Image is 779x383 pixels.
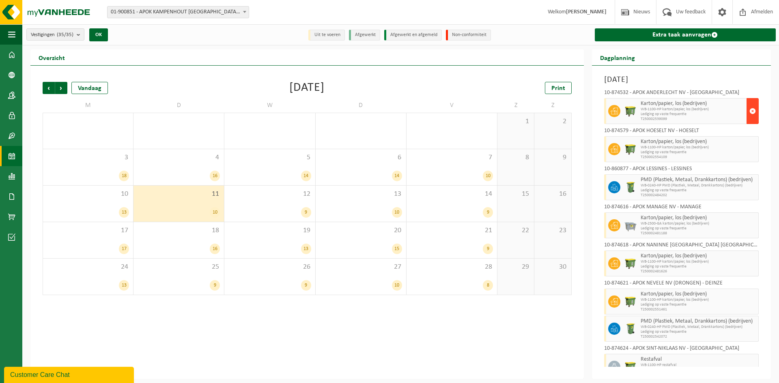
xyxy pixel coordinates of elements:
td: W [224,98,315,113]
span: 6 [320,153,402,162]
span: 7 [411,153,493,162]
span: Lediging op vaste frequentie [641,226,756,231]
span: Karton/papier, los (bedrijven) [641,215,756,221]
span: 8 [501,153,530,162]
span: 10 [47,190,129,199]
span: Vorige [43,82,55,94]
span: 30 [538,263,567,272]
div: 9 [210,280,220,291]
div: 9 [483,244,493,254]
span: WB-2500-GA karton/papier, los (bedrijven) [641,221,756,226]
img: WB-1100-HPE-GN-51 [624,361,637,373]
div: 13 [119,207,129,218]
button: Vestigingen(35/35) [26,28,84,41]
img: WB-1100-HPE-GN-50 [624,295,637,308]
span: T250002484202 [641,193,756,198]
span: 01-900851 - APOK KAMPENHOUT NV - KAMPENHOUT [108,6,249,18]
span: Restafval [641,356,756,363]
span: T250002554109 [641,155,756,160]
li: Afgewerkt en afgemeld [384,30,442,41]
span: 18 [138,226,220,235]
span: Lediging op vaste frequentie [641,330,756,334]
span: WB-0240-HP PMD (Plastiek, Metaal, Drankkartons) (bedrijven) [641,325,756,330]
span: Karton/papier, los (bedrijven) [641,253,756,259]
div: 10-874579 - APOK HOESELT NV - HOESELT [604,128,759,136]
span: T250002481188 [641,231,756,236]
div: 10-874621 - APOK NEVELE NV (DRONGEN) - DEINZE [604,280,759,289]
span: 25 [138,263,220,272]
span: T250002542072 [641,334,756,339]
a: Extra taak aanvragen [595,28,776,41]
td: V [407,98,497,113]
span: T250002551461 [641,307,756,312]
span: 24 [47,263,129,272]
div: 10-874624 - APOK SINT-NIKLAAS NV - [GEOGRAPHIC_DATA] [604,346,759,354]
div: 9 [483,207,493,218]
img: WB-2500-GAL-GY-04 [624,219,637,231]
img: WB-1100-HPE-GN-51 [624,105,637,117]
div: 10 [483,171,493,181]
span: Lediging op vaste frequentie [641,188,756,193]
span: 22 [501,226,530,235]
button: OK [89,28,108,41]
span: WB-1100-HP karton/papier, los (bedrijven) [641,145,756,150]
div: 10 [210,207,220,218]
span: Volgende [55,82,67,94]
div: 8 [483,280,493,291]
span: 29 [501,263,530,272]
div: 15 [392,244,402,254]
span: WB-1100-HP karton/papier, los (bedrijven) [641,297,756,302]
span: 15 [501,190,530,199]
div: 9 [301,207,311,218]
span: Lediging op vaste frequentie [641,150,756,155]
td: M [43,98,133,113]
span: 12 [228,190,311,199]
span: Lediging op vaste frequentie [641,264,756,269]
span: 9 [538,153,567,162]
h2: Dagplanning [592,49,643,65]
img: WB-1100-HPE-GN-50 [624,257,637,270]
div: [DATE] [289,82,325,94]
span: WB-1100-HP restafval [641,363,756,368]
span: 3 [47,153,129,162]
span: WB-1100-HP karton/papier, los (bedrijven) [641,107,745,112]
iframe: chat widget [4,365,136,383]
span: 13 [320,190,402,199]
div: 16 [210,244,220,254]
span: Karton/papier, los (bedrijven) [641,139,756,145]
td: Z [534,98,571,113]
span: 4 [138,153,220,162]
img: WB-0240-HPE-GN-50 [624,181,637,193]
span: 20 [320,226,402,235]
div: 10-874532 - APOK ANDERLECHT NV - [GEOGRAPHIC_DATA] [604,90,759,98]
td: D [316,98,407,113]
div: 10-860877 - APOK LESSINES - LESSINES [604,166,759,174]
span: 23 [538,226,567,235]
span: 11 [138,190,220,199]
span: Vestigingen [31,29,73,41]
span: WB-0240-HP PMD (Plastiek, Metaal, Drankkartons) (bedrijven) [641,183,756,188]
li: Afgewerkt [349,30,380,41]
span: Karton/papier, los (bedrijven) [641,291,756,297]
span: Lediging op vaste frequentie [641,112,745,117]
span: PMD (Plastiek, Metaal, Drankkartons) (bedrijven) [641,177,756,183]
span: WB-1100-HP karton/papier, los (bedrijven) [641,259,756,264]
div: 13 [119,280,129,291]
div: 10 [392,280,402,291]
span: 16 [538,190,567,199]
div: 13 [301,244,311,254]
span: 1 [501,117,530,126]
span: 21 [411,226,493,235]
span: 27 [320,263,402,272]
h3: [DATE] [604,74,759,86]
h2: Overzicht [30,49,73,65]
div: 14 [301,171,311,181]
li: Uit te voeren [308,30,345,41]
span: 26 [228,263,311,272]
div: 10-874616 - APOK MANAGE NV - MANAGE [604,204,759,212]
div: 9 [301,280,311,291]
span: 17 [47,226,129,235]
span: 5 [228,153,311,162]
